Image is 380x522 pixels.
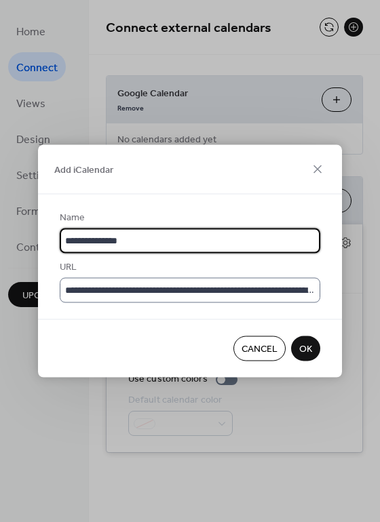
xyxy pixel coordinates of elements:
span: Add iCalendar [54,163,113,178]
button: Cancel [233,336,286,361]
div: URL [60,260,318,275]
div: Name [60,211,318,225]
span: Cancel [242,342,278,357]
span: OK [299,342,312,357]
button: OK [291,336,320,361]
